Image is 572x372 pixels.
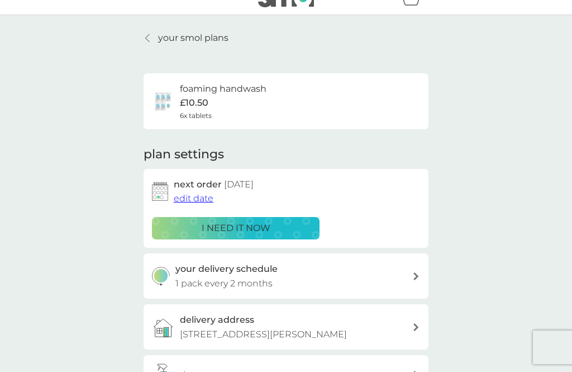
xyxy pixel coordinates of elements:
[144,304,428,350] a: delivery address[STREET_ADDRESS][PERSON_NAME]
[174,177,254,192] h2: next order
[158,31,228,45] p: your smol plans
[144,253,428,299] button: your delivery schedule1 pack every 2 months
[180,313,254,327] h3: delivery address
[174,191,213,206] button: edit date
[180,327,347,342] p: [STREET_ADDRESS][PERSON_NAME]
[152,217,320,239] button: i need it now
[180,110,212,121] span: 6x tablets
[175,262,278,276] h3: your delivery schedule
[152,90,174,112] img: foaming handwash
[174,193,213,204] span: edit date
[175,276,273,291] p: 1 pack every 2 months
[180,96,208,110] p: £10.50
[144,31,228,45] a: your smol plans
[202,221,270,236] p: i need it now
[224,179,254,190] span: [DATE]
[144,146,224,163] h2: plan settings
[180,82,266,96] h6: foaming handwash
